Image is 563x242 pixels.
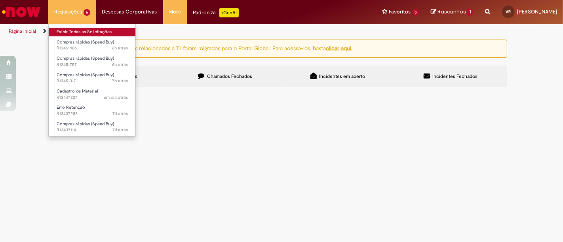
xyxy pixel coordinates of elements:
[57,39,114,45] span: Compras rápidas (Speed Buy)
[6,24,369,39] ul: Trilhas de página
[112,78,128,84] span: 7h atrás
[57,121,114,127] span: Compras rápidas (Speed Buy)
[112,45,128,51] time: 27/08/2025 11:41:50
[49,54,136,69] a: Aberto R13451757 : Compras rápidas (Speed Buy)
[49,38,136,53] a: Aberto R13451986 : Compras rápidas (Speed Buy)
[112,62,128,68] time: 27/08/2025 11:08:42
[57,78,128,84] span: R13451317
[326,45,352,52] a: clicar aqui.
[207,73,252,79] span: Chamados Fechados
[49,71,136,85] a: Aberto R13451317 : Compras rápidas (Speed Buy)
[71,45,352,52] ng-bind-html: Atenção: alguns chamados relacionados a T.I foram migrados para o Portal Global. Para acessá-los,...
[49,28,136,36] a: Exibir Todas as Solicitações
[102,8,157,16] span: Despesas Corporativas
[104,95,128,100] span: um dia atrás
[506,9,511,14] span: VR
[49,120,136,134] a: Aberto R13437114 : Compras rápidas (Speed Buy)
[84,9,90,16] span: 6
[49,103,136,118] a: Aberto R13437288 : Erro Retenção
[57,111,128,117] span: R13437288
[57,72,114,78] span: Compras rápidas (Speed Buy)
[49,87,136,102] a: Aberto R13447227 : Cadastro de Material
[437,8,466,15] span: Rascunhos
[112,62,128,68] span: 6h atrás
[104,95,128,100] time: 26/08/2025 10:04:51
[112,111,128,117] span: 7d atrás
[57,95,128,101] span: R13447227
[9,28,36,34] a: Página inicial
[112,111,128,117] time: 21/08/2025 16:10:08
[57,55,114,61] span: Compras rápidas (Speed Buy)
[57,104,85,110] span: Erro Retenção
[112,127,128,133] span: 7d atrás
[112,127,128,133] time: 21/08/2025 15:43:36
[54,8,82,16] span: Requisições
[467,9,473,16] span: 1
[320,73,365,79] span: Incidentes em aberto
[57,45,128,51] span: R13451986
[57,127,128,133] span: R13437114
[169,8,181,16] span: More
[389,8,411,16] span: Favoritos
[57,62,128,68] span: R13451757
[413,9,419,16] span: 5
[112,45,128,51] span: 6h atrás
[57,88,98,94] span: Cadastro de Material
[219,8,239,17] p: +GenAi
[517,8,557,15] span: [PERSON_NAME]
[431,8,473,16] a: Rascunhos
[112,78,128,84] time: 27/08/2025 10:07:54
[1,4,42,20] img: ServiceNow
[193,8,239,17] div: Padroniza
[48,24,136,137] ul: Requisições
[433,73,478,79] span: Incidentes Fechados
